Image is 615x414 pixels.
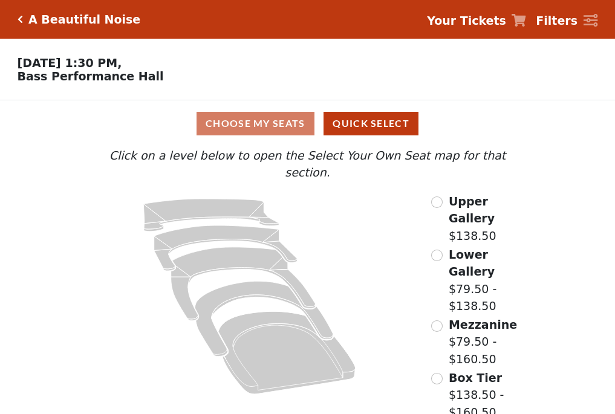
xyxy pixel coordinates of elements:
[449,193,530,245] label: $138.50
[324,112,418,135] button: Quick Select
[536,14,578,27] strong: Filters
[85,147,529,181] p: Click on a level below to open the Select Your Own Seat map for that section.
[144,199,279,231] path: Upper Gallery - Seats Available: 269
[449,316,530,368] label: $79.50 - $160.50
[28,13,140,27] h5: A Beautiful Noise
[449,371,502,384] span: Box Tier
[449,248,495,279] span: Lower Gallery
[427,12,526,30] a: Your Tickets
[536,12,597,30] a: Filters
[449,318,517,331] span: Mezzanine
[154,225,298,271] path: Lower Gallery - Seats Available: 25
[449,246,530,315] label: $79.50 - $138.50
[18,15,23,24] a: Click here to go back to filters
[219,311,356,394] path: Orchestra / Parterre Circle - Seats Available: 23
[427,14,506,27] strong: Your Tickets
[449,195,495,225] span: Upper Gallery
